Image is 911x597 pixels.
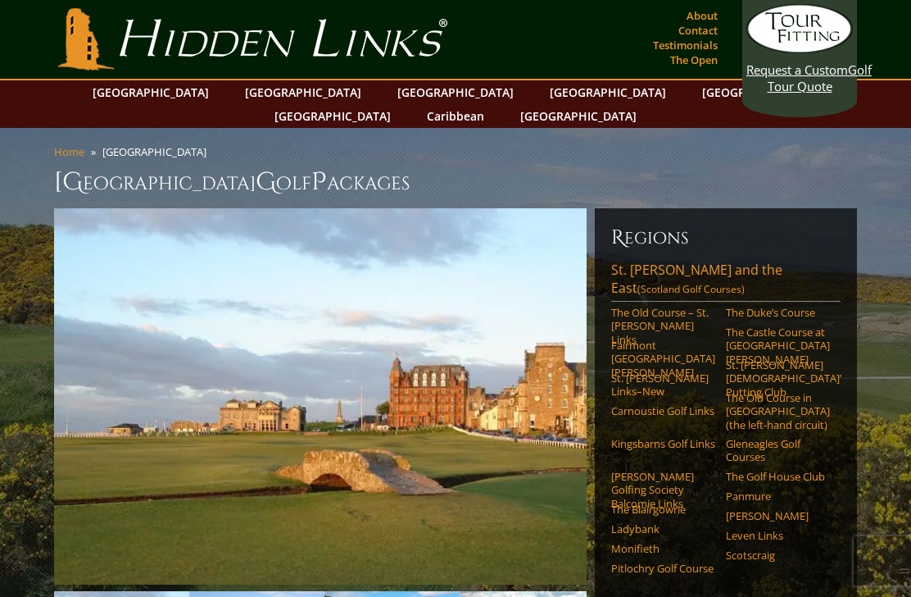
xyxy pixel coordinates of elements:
a: [GEOGRAPHIC_DATA] [512,104,645,128]
a: The Castle Course at [GEOGRAPHIC_DATA][PERSON_NAME] [726,326,830,366]
a: [PERSON_NAME] [726,509,830,522]
h1: [GEOGRAPHIC_DATA] olf ackages [54,166,857,198]
a: The Old Course – St. [PERSON_NAME] Links [611,306,715,346]
a: Scotscraig [726,549,830,562]
a: St. [PERSON_NAME] [DEMOGRAPHIC_DATA]’ Putting Club [726,358,830,399]
a: [GEOGRAPHIC_DATA] [237,80,369,104]
a: The Blairgowrie [611,503,715,516]
li: [GEOGRAPHIC_DATA] [102,144,213,159]
a: St. [PERSON_NAME] and the East(Scotland Golf Courses) [611,261,841,302]
a: Fairmont [GEOGRAPHIC_DATA][PERSON_NAME] [611,339,715,379]
a: [GEOGRAPHIC_DATA] [266,104,399,128]
a: The Duke’s Course [726,306,830,319]
a: About [682,4,722,27]
a: Pitlochry Golf Course [611,562,715,575]
a: [GEOGRAPHIC_DATA] [542,80,674,104]
a: [GEOGRAPHIC_DATA] [694,80,827,104]
a: Ladybank [611,522,715,535]
a: Contact [674,19,722,42]
a: Leven Links [726,529,830,542]
a: Request a CustomGolf Tour Quote [746,4,853,94]
a: [GEOGRAPHIC_DATA] [84,80,217,104]
a: Caribbean [419,104,492,128]
a: Gleneagles Golf Courses [726,437,830,464]
a: St. [PERSON_NAME] Links–New [611,371,715,399]
span: (Scotland Golf Courses) [637,282,745,296]
a: Carnoustie Golf Links [611,404,715,417]
span: Request a Custom [746,62,848,78]
a: Panmure [726,490,830,503]
a: Home [54,144,84,159]
a: Monifieth [611,542,715,555]
a: Kingsbarns Golf Links [611,437,715,450]
h6: Regions [611,225,841,251]
span: P [311,166,327,198]
a: The Old Course in [GEOGRAPHIC_DATA] (the left-hand circuit) [726,391,830,431]
span: G [256,166,276,198]
a: The Golf House Club [726,470,830,483]
a: Testimonials [649,34,722,57]
a: The Open [666,48,722,71]
a: [PERSON_NAME] Golfing Society Balcomie Links [611,470,715,510]
a: [GEOGRAPHIC_DATA] [389,80,522,104]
